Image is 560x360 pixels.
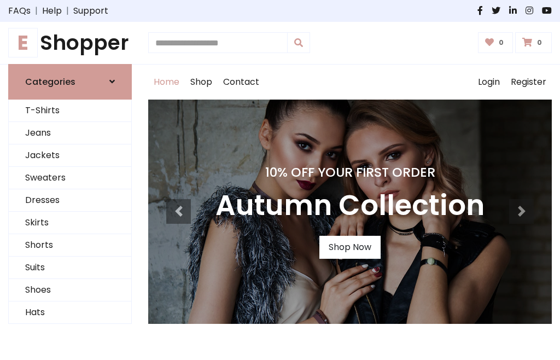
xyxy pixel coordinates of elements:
span: | [31,4,42,18]
a: Skirts [9,212,131,234]
a: Login [472,65,505,100]
a: Shorts [9,234,131,257]
a: Help [42,4,62,18]
h4: 10% Off Your First Order [215,165,485,180]
a: FAQs [8,4,31,18]
h1: Shopper [8,31,132,55]
a: Suits [9,257,131,279]
a: Support [73,4,108,18]
a: Dresses [9,189,131,212]
span: E [8,28,38,57]
a: Home [148,65,185,100]
a: Shop [185,65,218,100]
a: Sweaters [9,167,131,189]
a: Register [505,65,552,100]
a: Shoes [9,279,131,301]
a: Jackets [9,144,131,167]
a: Contact [218,65,265,100]
a: 0 [515,32,552,53]
h3: Autumn Collection [215,189,485,223]
a: EShopper [8,31,132,55]
span: 0 [496,38,506,48]
a: T-Shirts [9,100,131,122]
a: Categories [8,64,132,100]
span: | [62,4,73,18]
a: Hats [9,301,131,324]
h6: Categories [25,77,75,87]
a: 0 [478,32,514,53]
a: Jeans [9,122,131,144]
span: 0 [534,38,545,48]
a: Shop Now [319,236,381,259]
